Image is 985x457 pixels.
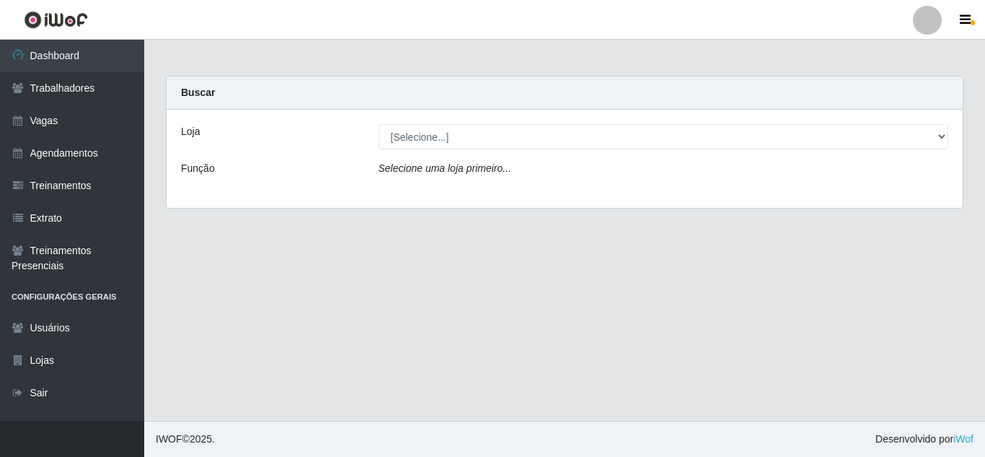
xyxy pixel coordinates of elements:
span: IWOF [156,433,182,445]
img: CoreUI Logo [24,11,88,29]
label: Loja [181,124,200,139]
a: iWof [953,433,973,445]
label: Função [181,161,215,176]
strong: Buscar [181,87,215,98]
span: © 2025 . [156,432,215,447]
i: Selecione uma loja primeiro... [379,162,511,174]
span: Desenvolvido por [875,432,973,447]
